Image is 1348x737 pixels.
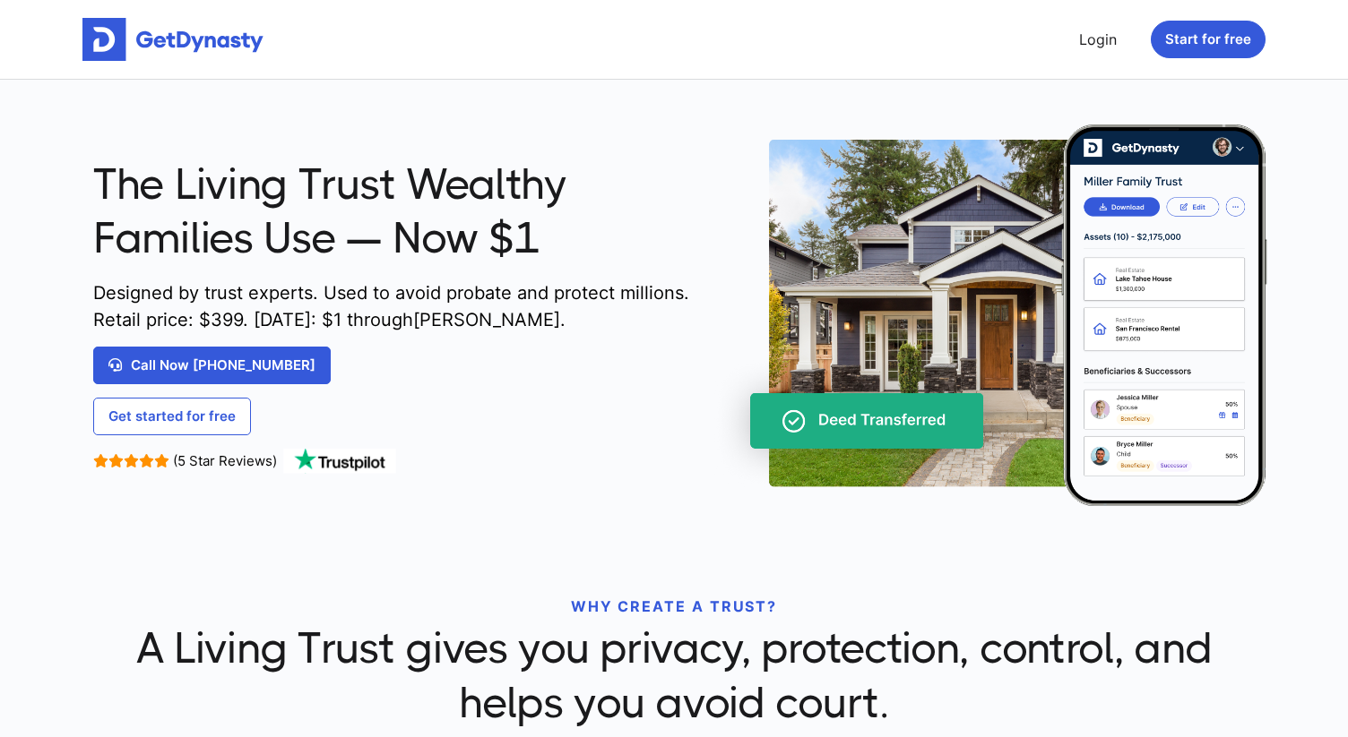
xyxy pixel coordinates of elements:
p: WHY CREATE A TRUST? [93,596,1255,617]
a: Get started for free [93,398,251,435]
a: Call Now [PHONE_NUMBER] [93,347,331,384]
span: A Living Trust gives you privacy, protection, control, and helps you avoid court. [93,621,1255,730]
span: The Living Trust Wealthy Families Use — Now $1 [93,158,697,266]
img: TrustPilot Logo [281,449,398,474]
span: Designed by trust experts. Used to avoid probate and protect millions. Retail price: $ 399 . [DAT... [93,279,697,333]
button: Start for free [1151,21,1266,58]
img: Get started for free with Dynasty Trust Company [82,18,264,61]
a: Login [1072,21,1124,57]
span: (5 Star Reviews) [173,452,277,469]
img: trust-on-cellphone [711,124,1268,506]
